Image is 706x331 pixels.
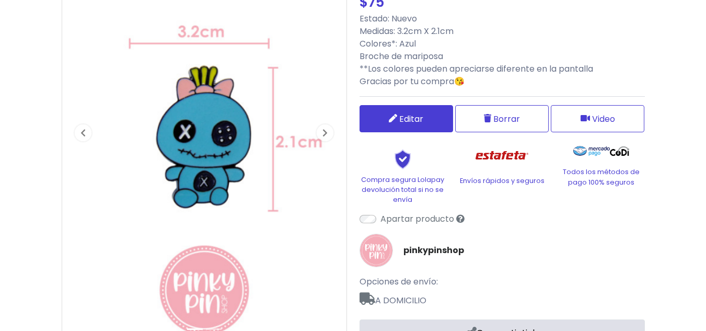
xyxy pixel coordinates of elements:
[377,149,429,169] img: Shield
[360,13,645,88] p: Estado: Nuevo Medidas: 3.2cm X 2.1cm Colores*: Azul Broche de mariposa **Los colores pueden aprec...
[558,167,645,187] p: Todos los métodos de pago 100% seguros
[456,214,465,223] i: Sólo tú verás el producto listado en tu tienda pero podrás venderlo si compartes su enlace directo
[403,244,464,257] a: pinkypinshop
[493,112,520,125] span: Borrar
[360,288,645,307] span: A DOMICILIO
[610,141,629,162] img: Codi Logo
[459,176,546,186] p: Envíos rápidos y seguros
[360,276,438,288] span: Opciones de envío:
[360,105,453,132] a: Editar
[455,105,549,132] button: Borrar
[360,234,393,267] img: pinkypinshop
[380,213,454,225] label: Apartar producto
[551,105,644,132] button: Video
[360,175,446,205] p: Compra segura Lolapay devolución total si no se envía
[592,112,615,125] span: Video
[467,141,537,170] img: Estafeta Logo
[573,141,610,162] img: Mercado Pago Logo
[399,112,423,125] span: Editar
